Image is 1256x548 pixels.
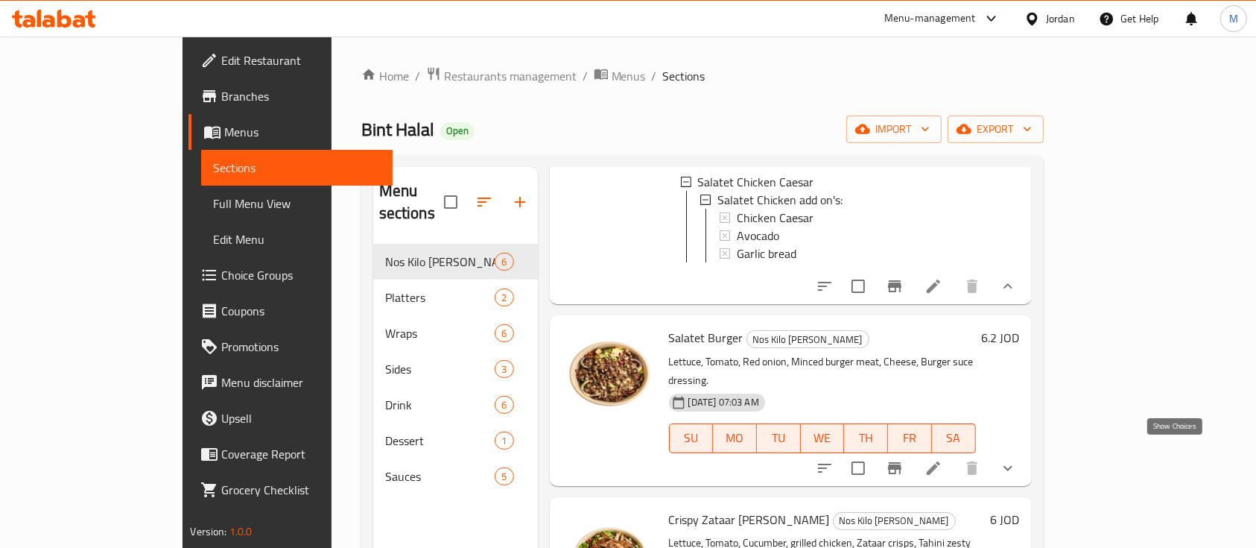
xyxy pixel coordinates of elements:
span: 6 [495,327,513,341]
div: items [495,253,513,271]
div: Sauces5 [373,459,538,494]
button: SA [932,423,976,453]
div: Nos Kilo Salata [833,512,956,530]
span: Crispy Zataar [PERSON_NAME] [669,508,830,531]
span: Select to update [843,271,874,302]
span: MO [719,427,751,449]
a: Edit Menu [201,221,393,257]
span: Open [440,125,475,137]
a: Full Menu View [201,186,393,221]
span: Wraps [385,324,495,342]
span: Edit Menu [213,230,381,248]
a: Coverage Report [188,436,393,472]
span: Edit Restaurant [221,51,381,69]
span: 3 [495,362,513,377]
div: Sides3 [373,351,538,387]
a: Edit menu item [924,459,942,477]
span: SU [676,427,708,449]
div: Jordan [1046,10,1075,27]
button: export [948,116,1044,143]
a: Branches [188,78,393,114]
li: / [652,67,657,85]
div: items [495,289,513,306]
span: import [858,120,930,139]
a: Edit Restaurant [188,42,393,78]
span: Sides [385,360,495,378]
span: 6 [495,255,513,269]
button: MO [713,423,757,453]
span: Upsell [221,409,381,427]
span: export [960,120,1032,139]
span: Salatet Chicken Caesar [698,173,814,191]
span: Nos Kilo [PERSON_NAME] [834,512,955,529]
div: items [495,360,513,378]
span: 6 [495,398,513,412]
a: Coupons [188,293,393,329]
button: FR [888,423,932,453]
a: Edit menu item [924,277,942,295]
span: Full Menu View [213,195,381,212]
a: Menus [594,66,646,86]
button: delete [954,450,990,486]
img: Salatet Burger [562,327,657,423]
button: delete [954,268,990,304]
button: Branch-specific-item [877,268,913,304]
span: Sections [663,67,705,85]
span: Choice Groups [221,266,381,284]
span: M [1229,10,1238,27]
span: Select all sections [435,186,466,218]
div: items [495,467,513,485]
span: Coupons [221,302,381,320]
button: show more [990,450,1026,486]
span: Drink [385,396,495,414]
div: Menu-management [884,10,976,28]
a: Menu disclaimer [188,365,393,400]
a: Upsell [188,400,393,436]
span: Bint Halal [361,113,434,146]
span: Branches [221,87,381,105]
a: Choice Groups [188,257,393,293]
a: Grocery Checklist [188,472,393,508]
span: Platters [385,289,495,306]
span: Sections [213,159,381,177]
span: Avocado [737,227,779,245]
div: items [495,396,513,414]
span: Grocery Checklist [221,481,381,499]
span: Version: [190,522,226,541]
li: / [415,67,420,85]
button: SU [669,423,714,453]
h2: Menu sections [379,180,444,224]
div: Dessert1 [373,423,538,459]
div: Platters2 [373,280,538,315]
div: Nos Kilo Salata [385,253,495,271]
div: Sauces [385,467,495,485]
button: show more [990,268,1026,304]
div: Open [440,122,475,140]
span: Nos Kilo [PERSON_NAME] [385,253,495,271]
li: / [583,67,588,85]
span: WE [807,427,839,449]
span: TH [850,427,882,449]
div: Nos Kilo Salata [746,330,869,348]
span: Dessert [385,432,495,450]
span: TU [763,427,795,449]
span: Menus [224,123,381,141]
span: Select to update [843,453,874,484]
p: Lettuce, Tomato, Red onion, Minced burger meat, Cheese, Burger suce dressing. [669,353,976,390]
button: sort-choices [807,450,843,486]
span: Menu disclaimer [221,374,381,391]
span: Salatet Chicken add on's: [717,191,843,209]
span: Sort sections [466,184,502,220]
a: Promotions [188,329,393,365]
button: import [846,116,942,143]
button: Add section [502,184,538,220]
span: 1 [495,434,513,448]
button: sort-choices [807,268,843,304]
h6: 6 JOD [991,509,1020,530]
span: 2 [495,291,513,305]
button: TU [757,423,801,453]
button: Branch-specific-item [877,450,913,486]
span: SA [938,427,970,449]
